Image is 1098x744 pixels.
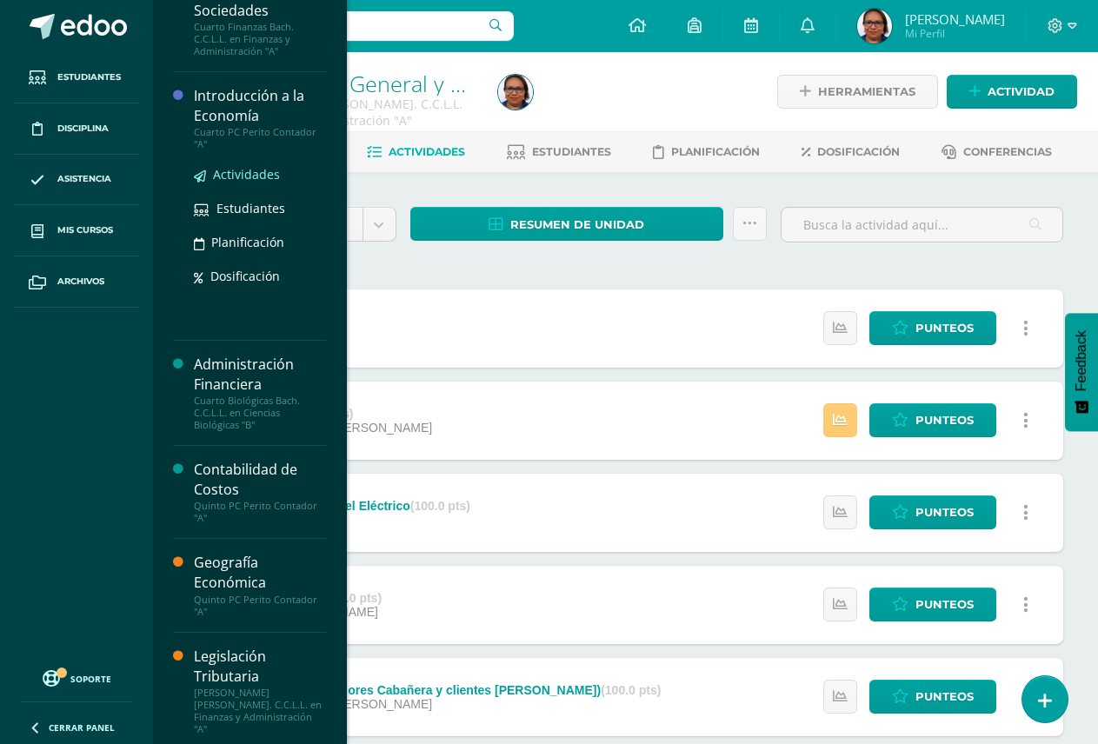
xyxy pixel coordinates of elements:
a: Punteos [869,495,996,529]
img: 0db91d0802713074fb0c9de2dd01ee27.png [498,75,533,110]
div: Legislación Tributaria [194,647,326,687]
span: Punteos [915,404,974,436]
span: Mis cursos [57,223,113,237]
strong: (100.0 pts) [601,683,661,697]
span: [DATE][PERSON_NAME] [294,421,432,435]
span: [PERSON_NAME] [905,10,1005,28]
span: Actividad [988,76,1055,108]
span: Soporte [70,673,111,685]
span: Punteos [915,496,974,528]
div: Prueba corta 1( proveedores Cabañera y clientes [PERSON_NAME]) [209,683,662,697]
a: Legislación Tributaria[PERSON_NAME] [PERSON_NAME]. C.C.L.L. en Finanzas y Administración "A" [194,647,326,735]
span: Estudiantes [532,145,611,158]
a: Planificación [653,138,760,166]
div: Cuarto Biológicas Bach. C.C.L.L. en Ciencias Biológicas "B" [194,395,326,431]
h1: Contabilidad General y de Sociedades [219,71,477,96]
a: Herramientas [777,75,938,109]
a: Estudiantes [14,52,139,103]
a: Dosificación [802,138,900,166]
a: Punteos [869,680,996,714]
span: Cerrar panel [49,721,115,734]
span: Dosificación [817,145,900,158]
strong: (100.0 pts) [322,591,382,605]
span: [DATE][PERSON_NAME] [294,697,432,711]
span: Conferencias [963,145,1052,158]
span: Dosificación [210,268,280,284]
div: Quinto PC Perito Contador "A" [194,594,326,618]
div: Administración Financiera [194,355,326,395]
a: Archivos [14,256,139,308]
div: [PERSON_NAME] [PERSON_NAME]. C.C.L.L. en Finanzas y Administración "A" [194,687,326,735]
a: Actividades [194,164,326,184]
a: Punteos [869,403,996,437]
a: Disciplina [14,103,139,155]
span: Actividades [389,145,465,158]
span: Actividades [213,166,280,183]
span: Herramientas [818,76,915,108]
a: Actividad [947,75,1077,109]
a: Contabilidad de CostosQuinto PC Perito Contador "A" [194,460,326,524]
div: Contabilidad de Costos [194,460,326,500]
a: Actividades [367,138,465,166]
span: Mi Perfil [905,26,1005,41]
a: Estudiantes [194,198,326,218]
div: Cuarto Finanzas Bach. C.C.L.L. en Finanzas y Administración 'A' [219,96,477,129]
div: Introducción a la Economía [194,86,326,126]
a: Punteos [869,311,996,345]
span: Asistencia [57,172,111,186]
a: Resumen de unidad [410,207,723,241]
span: Punteos [915,588,974,621]
a: Dosificación [194,266,326,286]
span: Disciplina [57,122,109,136]
strong: (100.0 pts) [410,499,470,513]
div: Geografía Económica [194,553,326,593]
span: Archivos [57,275,104,289]
span: Punteos [915,312,974,344]
span: Planificación [211,234,284,250]
div: Cuarto PC Perito Contador "A" [194,126,326,150]
a: Contabilidad General y de Sociedades [219,69,595,98]
a: Administración FinancieraCuarto Biológicas Bach. C.C.L.L. en Ciencias Biológicas "B" [194,355,326,431]
span: Resumen de unidad [510,209,644,241]
img: 0db91d0802713074fb0c9de2dd01ee27.png [857,9,892,43]
div: Cuarto Finanzas Bach. C.C.L.L. en Finanzas y Administración "A" [194,21,326,57]
a: Introducción a la EconomíaCuarto PC Perito Contador "A" [194,86,326,150]
a: Estudiantes [507,138,611,166]
a: Conferencias [942,138,1052,166]
a: Soporte [21,666,132,689]
input: Busca la actividad aquí... [782,208,1062,242]
div: Quinto PC Perito Contador "A" [194,500,326,524]
span: Estudiantes [57,70,121,84]
span: Feedback [1074,330,1089,391]
a: Geografía EconómicaQuinto PC Perito Contador "A" [194,553,326,617]
span: Punteos [915,681,974,713]
a: Asistencia [14,155,139,206]
span: Estudiantes [216,200,285,216]
a: Mis cursos [14,205,139,256]
span: Planificación [671,145,760,158]
button: Feedback - Mostrar encuesta [1065,313,1098,431]
a: Planificación [194,232,326,252]
a: Punteos [869,588,996,621]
